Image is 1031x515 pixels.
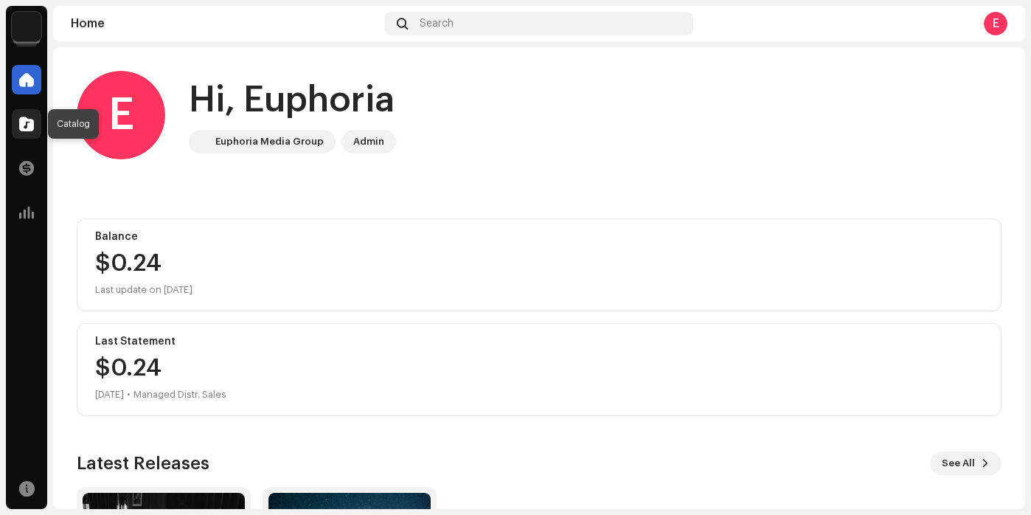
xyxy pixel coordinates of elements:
[71,18,379,30] div: Home
[77,71,165,159] div: E
[353,133,384,151] div: Admin
[95,386,124,404] div: [DATE]
[215,133,324,151] div: Euphoria Media Group
[95,231,983,243] div: Balance
[77,323,1002,416] re-o-card-value: Last Statement
[420,18,454,30] span: Search
[984,12,1007,35] div: E
[189,77,396,124] div: Hi, Euphoria
[12,12,41,41] img: de0d2825-999c-4937-b35a-9adca56ee094
[942,449,975,478] span: See All
[77,218,1002,311] re-o-card-value: Balance
[127,386,131,404] div: •
[95,336,983,348] div: Last Statement
[930,452,1002,475] button: See All
[77,452,209,475] h3: Latest Releases
[133,386,226,404] div: Managed Distr. Sales
[192,133,209,151] img: de0d2825-999c-4937-b35a-9adca56ee094
[95,281,983,299] div: Last update on [DATE]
